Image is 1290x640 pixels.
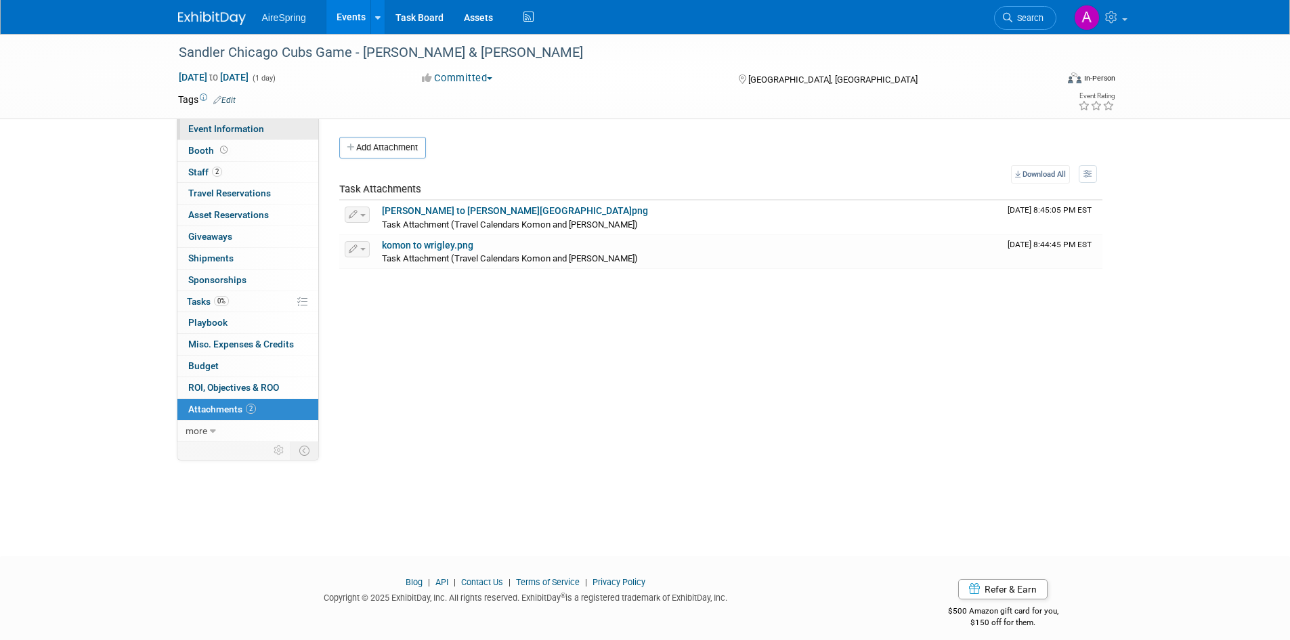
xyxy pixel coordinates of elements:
[177,356,318,377] a: Budget
[188,167,222,177] span: Staff
[177,119,318,140] a: Event Information
[1012,13,1044,23] span: Search
[1002,200,1102,234] td: Upload Timestamp
[593,577,645,587] a: Privacy Policy
[188,253,234,263] span: Shipments
[188,274,246,285] span: Sponsorships
[188,123,264,134] span: Event Information
[186,425,207,436] span: more
[177,312,318,333] a: Playbook
[177,140,318,161] a: Booth
[177,270,318,291] a: Sponsorships
[582,577,590,587] span: |
[1008,205,1092,215] span: Upload Timestamp
[178,93,236,106] td: Tags
[516,577,580,587] a: Terms of Service
[178,71,249,83] span: [DATE] [DATE]
[339,137,426,158] button: Add Attachment
[339,183,421,195] span: Task Attachments
[188,404,256,414] span: Attachments
[177,291,318,312] a: Tasks0%
[177,377,318,398] a: ROI, Objectives & ROO
[976,70,1116,91] div: Event Format
[461,577,503,587] a: Contact Us
[894,617,1113,628] div: $150 off for them.
[177,205,318,226] a: Asset Reservations
[214,296,229,306] span: 0%
[177,421,318,442] a: more
[1083,73,1115,83] div: In-Person
[561,592,565,599] sup: ®
[1068,72,1081,83] img: Format-Inperson.png
[188,188,271,198] span: Travel Reservations
[212,167,222,177] span: 2
[382,240,473,251] a: komon to wrigley.png
[1074,5,1100,30] img: Angie Handal
[177,226,318,247] a: Giveaways
[246,404,256,414] span: 2
[251,74,276,83] span: (1 day)
[188,382,279,393] span: ROI, Objectives & ROO
[188,209,269,220] span: Asset Reservations
[505,577,514,587] span: |
[406,577,423,587] a: Blog
[177,334,318,355] a: Misc. Expenses & Credits
[188,360,219,371] span: Budget
[213,95,236,105] a: Edit
[417,71,498,85] button: Committed
[267,442,291,459] td: Personalize Event Tab Strip
[207,72,220,83] span: to
[187,296,229,307] span: Tasks
[382,219,638,230] span: Task Attachment (Travel Calendars Komon and [PERSON_NAME])
[188,339,294,349] span: Misc. Expenses & Credits
[382,253,638,263] span: Task Attachment (Travel Calendars Komon and [PERSON_NAME])
[382,205,648,216] a: [PERSON_NAME] to [PERSON_NAME][GEOGRAPHIC_DATA]png
[177,183,318,204] a: Travel Reservations
[894,597,1113,628] div: $500 Amazon gift card for you,
[177,248,318,269] a: Shipments
[262,12,306,23] span: AireSpring
[177,399,318,420] a: Attachments2
[188,145,230,156] span: Booth
[291,442,318,459] td: Toggle Event Tabs
[425,577,433,587] span: |
[174,41,1036,65] div: Sandler Chicago Cubs Game - [PERSON_NAME] & [PERSON_NAME]
[1008,240,1092,249] span: Upload Timestamp
[958,579,1048,599] a: Refer & Earn
[188,317,228,328] span: Playbook
[217,145,230,155] span: Booth not reserved yet
[1002,235,1102,269] td: Upload Timestamp
[178,589,874,604] div: Copyright © 2025 ExhibitDay, Inc. All rights reserved. ExhibitDay is a registered trademark of Ex...
[177,162,318,183] a: Staff2
[435,577,448,587] a: API
[188,231,232,242] span: Giveaways
[994,6,1056,30] a: Search
[450,577,459,587] span: |
[748,74,918,85] span: [GEOGRAPHIC_DATA], [GEOGRAPHIC_DATA]
[1078,93,1115,100] div: Event Rating
[1011,165,1070,184] a: Download All
[178,12,246,25] img: ExhibitDay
